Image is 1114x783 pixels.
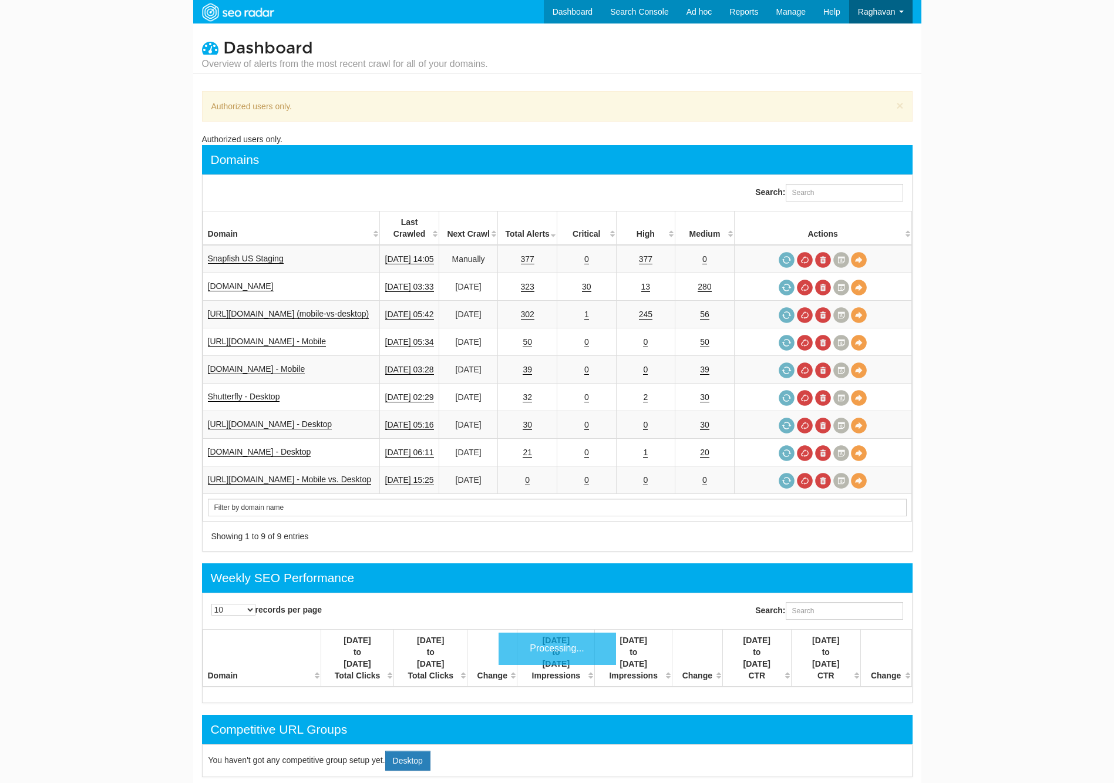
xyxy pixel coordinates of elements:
span: Manage [776,7,806,16]
label: records per page [211,604,322,616]
div: Authorized users only. [202,133,913,145]
button: × [896,99,903,112]
a: [DATE] 05:42 [385,310,434,320]
td: Manually [439,245,498,273]
a: View Domain Overview [851,390,867,406]
td: [DATE] [439,384,498,411]
a: 0 [584,337,589,347]
img: SEORadar [197,2,278,23]
th: Next Crawl: activate to sort column descending [439,211,498,246]
div: Weekly SEO Performance [211,569,355,587]
a: Cancel in-progress audit [797,362,813,378]
a: 377 [639,254,652,264]
a: [DOMAIN_NAME] [208,281,274,291]
a: 0 [643,337,648,347]
input: Search [208,499,907,516]
i:  [202,39,218,56]
a: 32 [523,392,532,402]
a: 56 [700,310,709,320]
a: 30 [582,282,591,292]
a: 0 [584,448,589,458]
th: [DATE] to [DATE] Total Clicks [321,630,394,687]
td: [DATE] [439,273,498,301]
th: [DATE] to [DATE] Total Clicks [394,630,467,687]
a: 50 [700,337,709,347]
a: Cancel in-progress audit [797,445,813,461]
span: Ad hoc [686,7,712,16]
div: Showing 1 to 9 of 9 entries [211,530,543,542]
a: [URL][DOMAIN_NAME] (mobile-vs-desktop) [208,309,369,319]
th: [DATE] to [DATE] Impressions [517,630,595,687]
a: Cancel in-progress audit [797,390,813,406]
div: You haven't got any competitive group setup yet. [202,744,913,777]
a: Cancel in-progress audit [797,335,813,351]
span: Request a crawl [779,252,795,268]
a: 0 [584,254,589,264]
small: Overview of alerts from the most recent crawl for all of your domains. [202,58,488,70]
a: Delete most recent audit [815,390,831,406]
a: 302 [521,310,534,320]
a: Request a crawl [779,418,795,433]
a: View Domain Overview [851,473,867,489]
a: Request a crawl [779,362,795,378]
a: Crawl History [833,307,849,323]
a: Request a crawl [779,335,795,351]
div: Domains [211,151,260,169]
th: [DATE] to [DATE] Impressions [595,630,672,687]
a: Crawl History [833,280,849,295]
a: 280 [698,282,711,292]
a: [URL][DOMAIN_NAME] - Mobile vs. Desktop [208,475,372,485]
a: 0 [584,420,589,430]
div: Authorized users only. [202,91,913,122]
th: Domain: activate to sort column ascending [203,211,380,246]
a: Delete most recent audit [815,307,831,323]
a: Desktop [385,751,430,771]
a: 50 [523,337,532,347]
a: Cancel in-progress audit [797,307,813,323]
a: 0 [584,392,589,402]
a: View Domain Overview [851,252,867,268]
span: Search Console [610,7,669,16]
span: Help [823,7,840,16]
th: Domain [203,630,321,687]
th: Medium: activate to sort column descending [675,211,735,246]
a: Delete most recent audit [815,252,831,268]
a: Delete most recent audit [815,362,831,378]
a: [DATE] 06:11 [385,448,434,458]
td: [DATE] [439,301,498,328]
a: View Domain Overview [851,445,867,461]
a: Request a crawl [779,445,795,461]
a: Cancel in-progress audit [797,418,813,433]
a: [DATE] 05:34 [385,337,434,347]
th: Change [860,630,911,687]
a: 1 [643,448,648,458]
th: [DATE] to [DATE] CTR [792,630,861,687]
a: [URL][DOMAIN_NAME] - Mobile [208,337,326,347]
th: Total Alerts: activate to sort column ascending [498,211,557,246]
a: 0 [525,475,530,485]
td: [DATE] [439,328,498,356]
a: 30 [700,420,709,430]
a: 0 [584,365,589,375]
a: Request a crawl [779,280,795,295]
a: [URL][DOMAIN_NAME] - Desktop [208,419,332,429]
a: 13 [641,282,651,292]
a: 0 [643,475,648,485]
a: Cancel in-progress audit [797,473,813,489]
a: 39 [700,365,709,375]
a: 245 [639,310,652,320]
a: View Domain Overview [851,280,867,295]
a: 30 [523,420,532,430]
th: Change [467,630,517,687]
a: [DATE] 02:29 [385,392,434,402]
a: Snapfish US Staging [208,254,284,264]
a: Shutterfly - Desktop [208,392,280,402]
a: Crawl History [833,335,849,351]
a: 39 [523,365,532,375]
a: [DATE] 14:05 [385,254,434,264]
a: 1 [584,310,589,320]
a: Crawl History [833,252,849,268]
a: Delete most recent audit [815,335,831,351]
a: Crawl History [833,390,849,406]
a: 0 [643,420,648,430]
